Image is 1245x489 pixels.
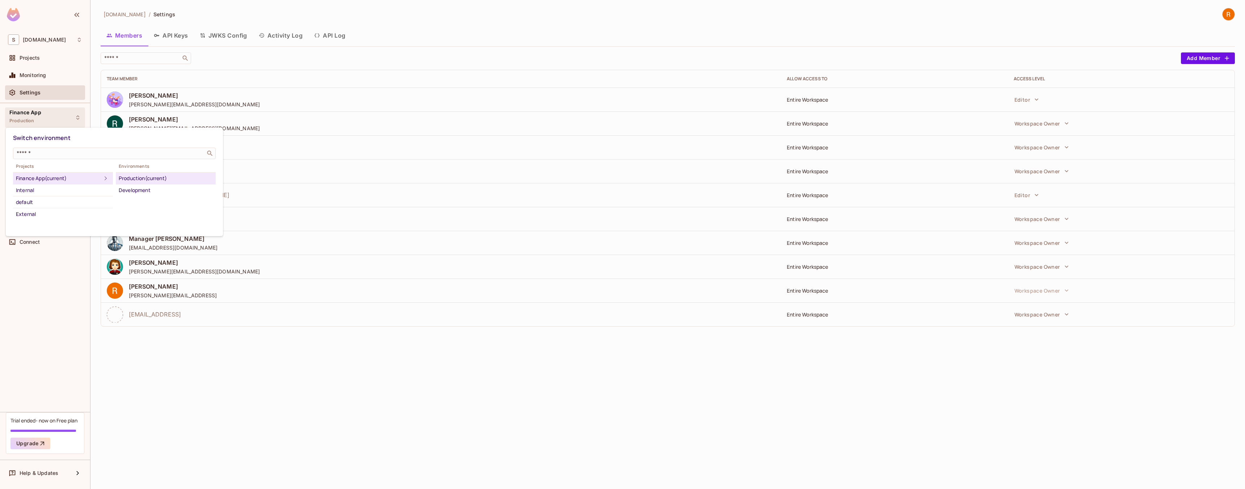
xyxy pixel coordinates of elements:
span: Switch environment [13,134,71,142]
div: Internal [16,186,110,195]
span: Environments [116,163,216,169]
div: Production (current) [119,174,213,183]
div: Development [119,186,213,195]
span: Projects [13,163,113,169]
div: default [16,198,110,207]
div: Finance App (current) [16,174,101,183]
div: External [16,210,110,218]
